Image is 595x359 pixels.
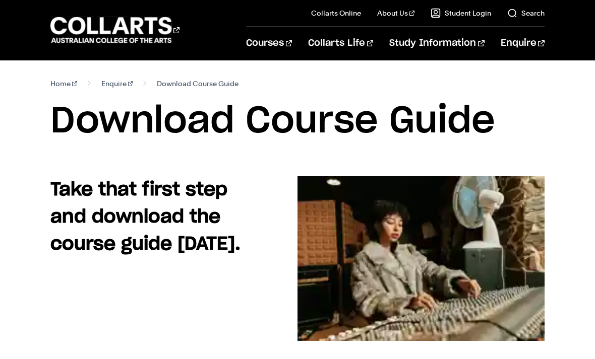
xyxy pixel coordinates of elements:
[101,77,133,91] a: Enquire
[501,27,545,60] a: Enquire
[377,8,414,18] a: About Us
[50,99,544,144] h1: Download Course Guide
[311,8,361,18] a: Collarts Online
[308,27,373,60] a: Collarts Life
[431,8,491,18] a: Student Login
[157,77,239,91] span: Download Course Guide
[50,16,180,44] div: Go to homepage
[50,181,241,253] strong: Take that first step and download the course guide [DATE].
[507,8,545,18] a: Search
[50,77,77,91] a: Home
[246,27,292,60] a: Courses
[389,27,484,60] a: Study Information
